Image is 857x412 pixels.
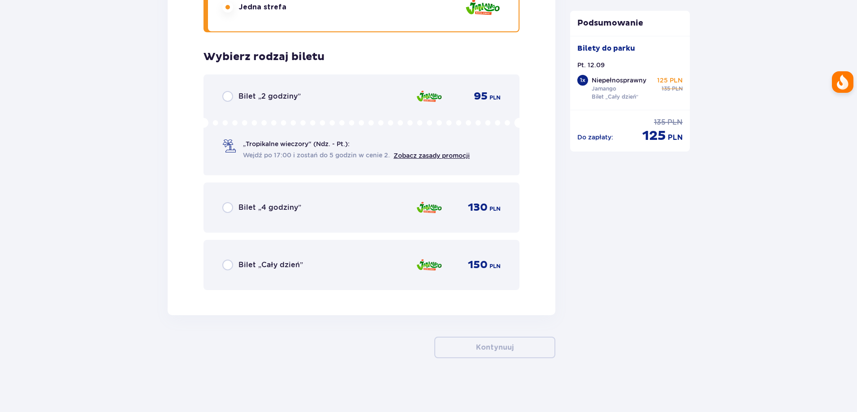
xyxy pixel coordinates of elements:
p: Bilety do parku [577,43,635,53]
p: 95 [474,90,488,103]
img: zone logo [416,256,442,274]
p: 135 [662,85,670,93]
p: Jedna strefa [238,2,286,12]
p: Bilet „Cały dzień” [238,260,303,270]
p: Jamango [592,85,616,93]
img: zone logo [416,198,442,217]
p: 150 [468,258,488,272]
p: 125 [642,127,666,144]
p: PLN [667,117,683,127]
a: Zobacz zasady promocji [394,152,470,159]
p: PLN [672,85,683,93]
p: PLN [489,205,501,213]
p: Kontynuuj [476,343,514,352]
p: 130 [468,201,488,214]
p: „Tropikalne wieczory" (Ndz. - Pt.): [243,139,350,148]
p: Bilet „Cały dzień” [592,93,639,101]
p: Bilet „2 godziny” [238,91,301,101]
div: 1 x [577,75,588,86]
p: Niepełnosprawny [592,76,646,85]
p: PLN [489,262,501,270]
button: Kontynuuj [434,337,555,358]
p: Pt. 12.09 [577,61,605,69]
p: Wybierz rodzaj biletu [203,50,325,64]
p: PLN [668,133,683,143]
p: Do zapłaty : [577,133,613,142]
p: 135 [654,117,666,127]
span: Wejdź po 17:00 i zostań do 5 godzin w cenie 2. [243,151,390,160]
img: zone logo [416,87,442,106]
p: PLN [489,94,501,102]
p: Podsumowanie [570,18,690,29]
p: Bilet „4 godziny” [238,203,301,213]
p: 125 PLN [657,76,683,85]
